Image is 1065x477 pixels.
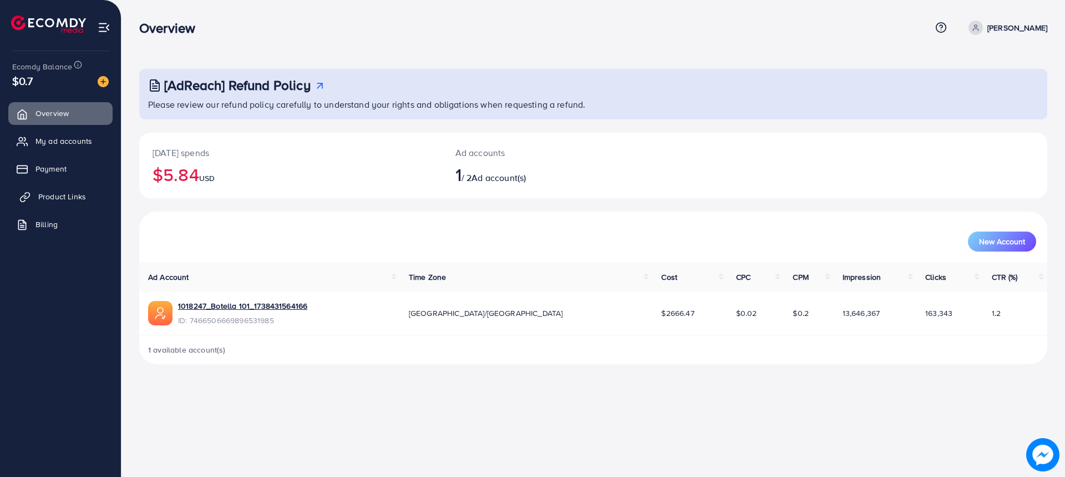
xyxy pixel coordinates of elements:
[38,191,86,202] span: Product Links
[35,135,92,147] span: My ad accounts
[471,172,526,184] span: Ad account(s)
[987,21,1047,34] p: [PERSON_NAME]
[925,308,952,319] span: 163,343
[153,164,429,185] h2: $5.84
[992,308,1001,319] span: 1.2
[148,344,226,355] span: 1 available account(s)
[35,108,69,119] span: Overview
[148,98,1041,111] p: Please review our refund policy carefully to understand your rights and obligations when requesti...
[843,308,880,319] span: 13,646,367
[968,232,1036,252] button: New Account
[35,163,67,174] span: Payment
[178,315,307,326] span: ID: 7466506669896531985
[455,146,656,159] p: Ad accounts
[12,73,33,89] span: $0.7
[11,16,86,33] img: logo
[148,272,189,283] span: Ad Account
[793,308,809,319] span: $0.2
[1026,438,1059,471] img: image
[139,20,204,36] h3: Overview
[35,219,58,230] span: Billing
[8,158,113,180] a: Payment
[8,130,113,152] a: My ad accounts
[8,213,113,235] a: Billing
[12,61,72,72] span: Ecomdy Balance
[153,146,429,159] p: [DATE] spends
[736,308,757,319] span: $0.02
[455,164,656,185] h2: / 2
[979,238,1025,245] span: New Account
[8,185,113,208] a: Product Links
[736,272,750,283] span: CPC
[98,76,109,87] img: image
[455,162,461,187] span: 1
[199,173,215,184] span: USD
[164,77,311,93] h3: [AdReach] Refund Policy
[409,308,563,319] span: [GEOGRAPHIC_DATA]/[GEOGRAPHIC_DATA]
[925,272,946,283] span: Clicks
[178,300,307,312] a: 1018247_Botella 101_1738431564166
[843,272,881,283] span: Impression
[964,21,1047,35] a: [PERSON_NAME]
[409,272,446,283] span: Time Zone
[661,308,694,319] span: $2666.47
[992,272,1018,283] span: CTR (%)
[98,21,110,34] img: menu
[793,272,808,283] span: CPM
[661,272,677,283] span: Cost
[148,301,173,325] img: ic-ads-acc.e4c84228.svg
[8,102,113,124] a: Overview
